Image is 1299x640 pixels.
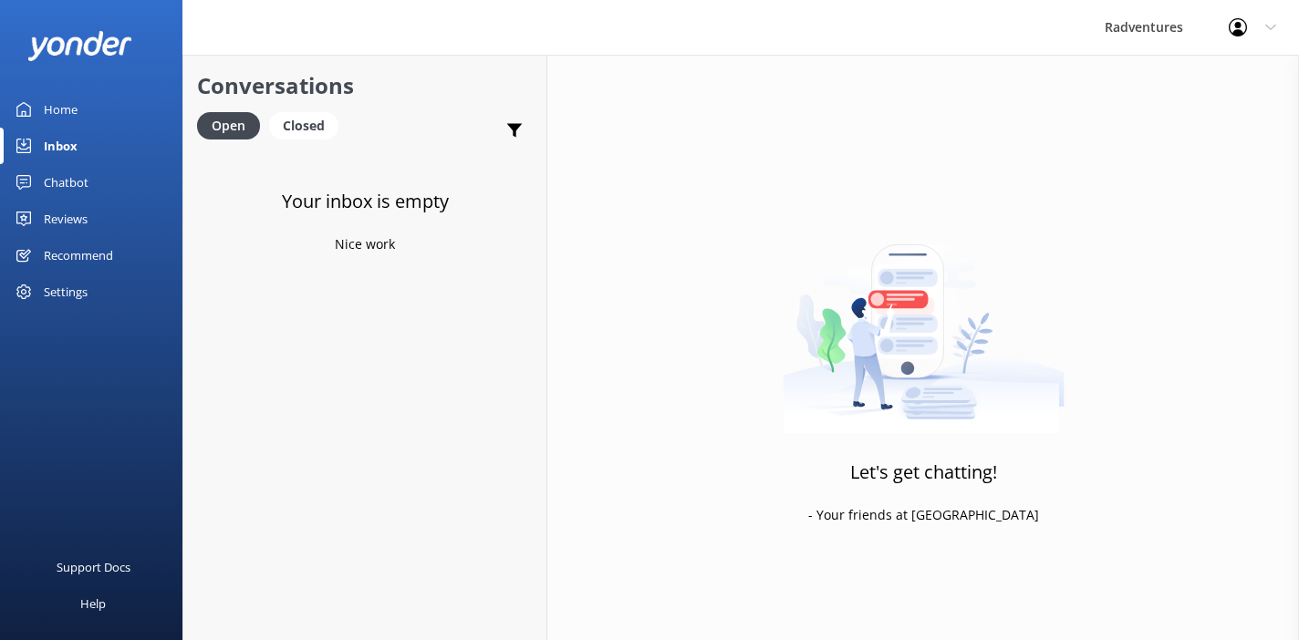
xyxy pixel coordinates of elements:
[197,112,260,139] div: Open
[44,91,78,128] div: Home
[27,31,132,61] img: yonder-white-logo.png
[282,187,449,216] h3: Your inbox is empty
[335,234,395,254] p: Nice work
[57,549,130,585] div: Support Docs
[269,115,348,135] a: Closed
[197,115,269,135] a: Open
[80,585,106,622] div: Help
[44,274,88,310] div: Settings
[44,237,113,274] div: Recommend
[808,505,1039,525] p: - Your friends at [GEOGRAPHIC_DATA]
[850,458,997,487] h3: Let's get chatting!
[44,128,78,164] div: Inbox
[44,164,88,201] div: Chatbot
[269,112,338,139] div: Closed
[197,68,533,103] h2: Conversations
[783,206,1065,434] img: artwork of a man stealing a conversation from at giant smartphone
[44,201,88,237] div: Reviews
